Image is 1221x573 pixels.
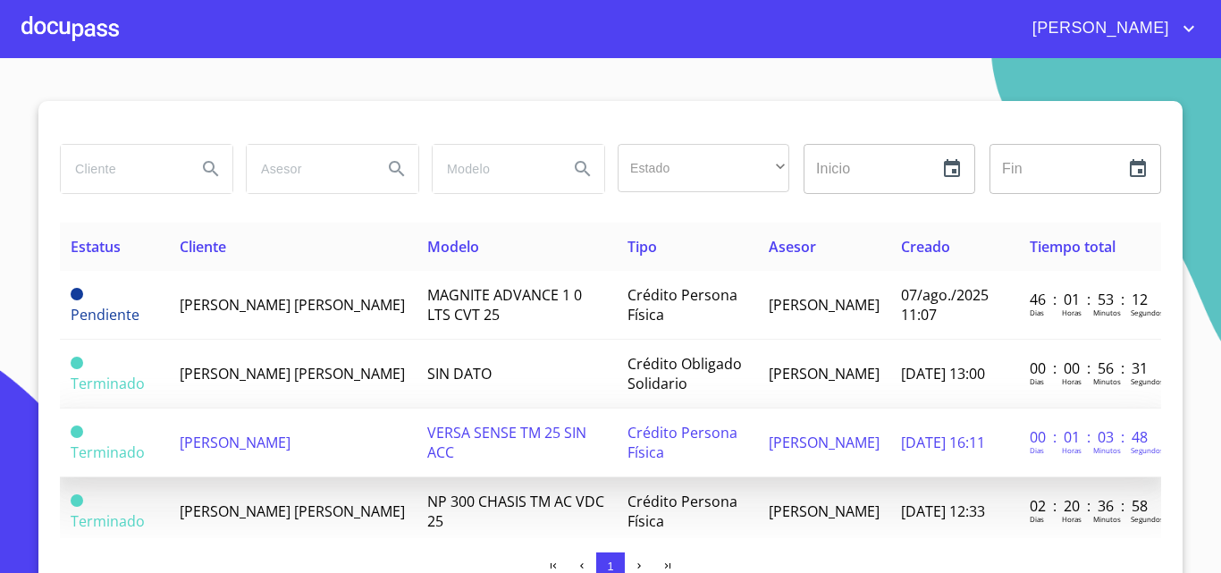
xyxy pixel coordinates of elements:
span: Terminado [71,374,145,393]
p: Dias [1030,308,1044,317]
p: Minutos [1093,514,1121,524]
span: [PERSON_NAME] [769,364,880,383]
span: [PERSON_NAME] [1019,14,1178,43]
span: SIN DATO [427,364,492,383]
span: Terminado [71,494,83,507]
p: 00 : 01 : 03 : 48 [1030,427,1150,447]
button: Search [189,147,232,190]
p: Segundos [1131,445,1164,455]
span: Estatus [71,237,121,257]
span: Asesor [769,237,816,257]
span: [PERSON_NAME] [PERSON_NAME] [180,295,405,315]
span: [PERSON_NAME] [PERSON_NAME] [180,501,405,521]
span: VERSA SENSE TM 25 SIN ACC [427,423,586,462]
p: Minutos [1093,308,1121,317]
p: Horas [1062,308,1082,317]
input: search [247,145,368,193]
span: Pendiente [71,305,139,324]
p: Horas [1062,514,1082,524]
span: Creado [901,237,950,257]
span: Crédito Obligado Solidario [627,354,742,393]
span: 07/ago./2025 11:07 [901,285,989,324]
p: Segundos [1131,376,1164,386]
p: 02 : 20 : 36 : 58 [1030,496,1150,516]
span: Terminado [71,357,83,369]
span: 1 [607,560,613,573]
span: [DATE] 13:00 [901,364,985,383]
p: Segundos [1131,308,1164,317]
span: Pendiente [71,288,83,300]
span: [PERSON_NAME] [180,433,291,452]
span: Crédito Persona Física [627,492,737,531]
p: Dias [1030,376,1044,386]
button: Search [375,147,418,190]
p: Horas [1062,376,1082,386]
input: search [433,145,554,193]
span: Crédito Persona Física [627,285,737,324]
p: 00 : 00 : 56 : 31 [1030,358,1150,378]
span: Modelo [427,237,479,257]
span: Crédito Persona Física [627,423,737,462]
span: [PERSON_NAME] [PERSON_NAME] [180,364,405,383]
div: ​ [618,144,789,192]
p: Dias [1030,514,1044,524]
span: [PERSON_NAME] [769,295,880,315]
p: Dias [1030,445,1044,455]
p: 46 : 01 : 53 : 12 [1030,290,1150,309]
span: [DATE] 12:33 [901,501,985,521]
span: MAGNITE ADVANCE 1 0 LTS CVT 25 [427,285,582,324]
p: Minutos [1093,376,1121,386]
p: Horas [1062,445,1082,455]
span: NP 300 CHASIS TM AC VDC 25 [427,492,604,531]
span: Tiempo total [1030,237,1116,257]
span: [DATE] 16:11 [901,433,985,452]
span: [PERSON_NAME] [769,433,880,452]
input: search [61,145,182,193]
span: Terminado [71,426,83,438]
button: Search [561,147,604,190]
button: account of current user [1019,14,1200,43]
p: Minutos [1093,445,1121,455]
span: Cliente [180,237,226,257]
span: Tipo [627,237,657,257]
p: Segundos [1131,514,1164,524]
span: [PERSON_NAME] [769,501,880,521]
span: Terminado [71,511,145,531]
span: Terminado [71,442,145,462]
